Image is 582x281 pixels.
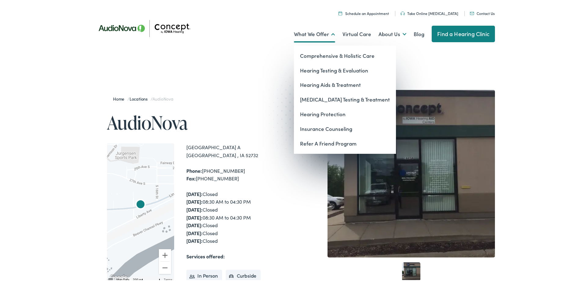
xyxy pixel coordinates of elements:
li: Curbside [226,268,261,281]
img: utility icon [401,10,405,14]
strong: [DATE]: [186,228,203,235]
strong: [DATE]: [186,189,203,196]
a: Hearing Testing & Evaluation [294,62,396,77]
a: Comprehensive & Holistic Care [294,47,396,62]
a: Locations [130,94,151,101]
button: Map Data [116,276,129,281]
a: Hearing Aids & Treatment [294,76,396,91]
a: Terms [164,277,172,280]
a: [MEDICAL_DATA] Testing & Treatment [294,91,396,106]
a: Insurance Counseling [294,120,396,135]
a: Contact Us [470,9,495,15]
strong: Phone: [186,166,202,173]
strong: Services offered: [186,252,225,258]
a: Blog [414,22,424,44]
a: About Us [379,22,406,44]
button: Zoom out [159,261,171,273]
div: Closed 08:30 AM to 04:30 PM Closed 08:30 AM to 04:30 PM Closed Closed Closed [186,189,293,244]
img: A calendar icon to schedule an appointment at Concept by Iowa Hearing. [339,10,342,14]
a: What We Offer [294,22,335,44]
a: Virtual Care [342,22,371,44]
strong: Fax: [186,174,196,180]
span: / / [113,94,173,101]
a: Take Online [MEDICAL_DATA] [401,9,458,15]
img: Google [108,272,129,280]
div: AudioNova [133,197,148,211]
li: In Person [186,268,222,281]
a: Refer A Friend Program [294,135,396,150]
div: [PHONE_NUMBER] [PHONE_NUMBER] [186,166,293,181]
strong: [DATE]: [186,220,203,227]
strong: [DATE]: [186,205,203,212]
span: 200 m [133,277,142,280]
a: Home [113,94,127,101]
strong: [DATE]: [186,197,203,204]
a: Open this area in Google Maps (opens a new window) [108,272,129,280]
button: Map Scale: 200 m per 56 pixels [131,276,162,280]
h1: AudioNova [107,111,293,131]
strong: [DATE]: [186,213,203,220]
a: Schedule an Appointment [339,9,389,15]
button: Keyboard shortcuts [108,276,113,281]
img: utility icon [470,11,474,14]
div: [GEOGRAPHIC_DATA] A [GEOGRAPHIC_DATA] , IA 52732 [186,142,293,158]
button: Zoom in [159,248,171,260]
span: AudioNova [152,94,173,101]
a: 1 [402,261,420,279]
strong: [DATE]: [186,236,203,243]
a: Hearing Protection [294,106,396,120]
a: Find a Hearing Clinic [432,24,495,41]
